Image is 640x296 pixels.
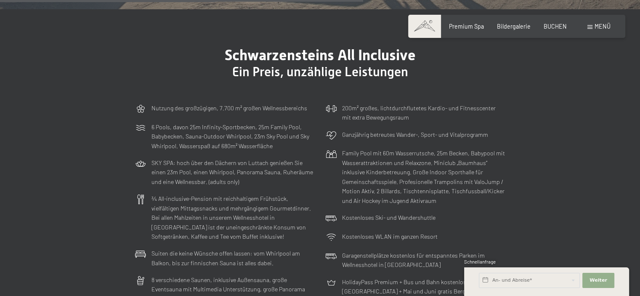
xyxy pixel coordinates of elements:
[544,23,567,30] a: BUCHEN
[342,130,488,140] p: Ganzjährig betreutes Wander-, Sport- und Vitalprogramm
[342,232,438,242] p: Kostenloses WLAN im ganzen Resort
[225,46,416,64] span: Schwarzensteins All Inclusive
[449,23,484,30] a: Premium Spa
[342,104,505,123] p: 200m² großes, lichtdurchflutetes Kardio- und Fitnesscenter mit extra Bewegungsraum
[232,64,408,79] span: Ein Preis, unzählige Leistungen
[151,249,315,268] p: Suiten die keine Wünsche offen lassen: vom Whirlpool am Balkon, bis zur finnischen Sauna ist alle...
[464,259,496,264] span: Schnellanfrage
[151,194,315,242] p: ¾ All-inclusive-Pension mit reichhaltigem Frühstück, vielfältigen Mittagssnacks und mehrgängigem ...
[582,273,614,288] button: Weiter
[342,149,505,205] p: Family Pool mit 60m Wasserrutsche, 25m Becken, Babypool mit Wasserattraktionen und Relaxzone. Min...
[497,23,531,30] a: Bildergalerie
[151,104,307,113] p: Nutzung des großzügigen, 7.700 m² großen Wellnessbereichs
[151,123,315,151] p: 6 Pools, davon 25m Infinity-Sportbecken, 25m Family Pool, Babybecken, Sauna-Outdoor Whirlpool, 23...
[595,23,611,30] span: Menü
[151,158,315,187] p: SKY SPA: hoch über den Dächern von Luttach genießen Sie einen 23m Pool, einen Whirlpool, Panorama...
[342,251,505,270] p: Garagenstellplätze kostenlos für entspanntes Parken im Wellnesshotel in [GEOGRAPHIC_DATA]
[342,213,436,223] p: Kostenloses Ski- und Wandershuttle
[590,277,607,284] span: Weiter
